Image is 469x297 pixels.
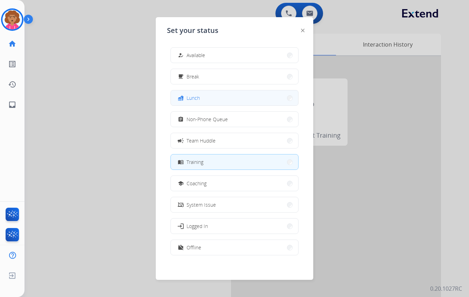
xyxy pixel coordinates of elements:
[178,52,184,58] mat-icon: how_to_reg
[8,40,16,48] mat-icon: home
[171,240,298,255] button: Offline
[171,219,298,234] button: Logged In
[301,29,304,32] img: close-button
[171,90,298,105] button: Lunch
[8,101,16,109] mat-icon: inbox
[171,176,298,191] button: Coaching
[171,112,298,127] button: Non-Phone Queue
[430,284,462,293] p: 0.20.1027RC
[178,180,184,186] mat-icon: school
[187,158,203,166] span: Training
[178,116,184,122] mat-icon: assignment
[171,133,298,148] button: Team Huddle
[8,60,16,68] mat-icon: list_alt
[8,80,16,89] mat-icon: history
[178,159,184,165] mat-icon: menu_book
[171,197,298,212] button: System Issue
[171,48,298,63] button: Available
[178,95,184,101] mat-icon: fastfood
[187,201,216,208] span: System Issue
[187,94,200,102] span: Lunch
[187,244,201,251] span: Offline
[187,137,216,144] span: Team Huddle
[178,202,184,208] mat-icon: phonelink_off
[187,51,205,59] span: Available
[171,154,298,170] button: Training
[167,26,218,35] span: Set your status
[187,180,206,187] span: Coaching
[2,10,22,29] img: avatar
[187,73,199,80] span: Break
[178,74,184,80] mat-icon: free_breakfast
[171,69,298,84] button: Break
[177,222,184,229] mat-icon: login
[187,222,208,230] span: Logged In
[187,116,228,123] span: Non-Phone Queue
[177,137,184,144] mat-icon: campaign
[178,244,184,250] mat-icon: work_off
